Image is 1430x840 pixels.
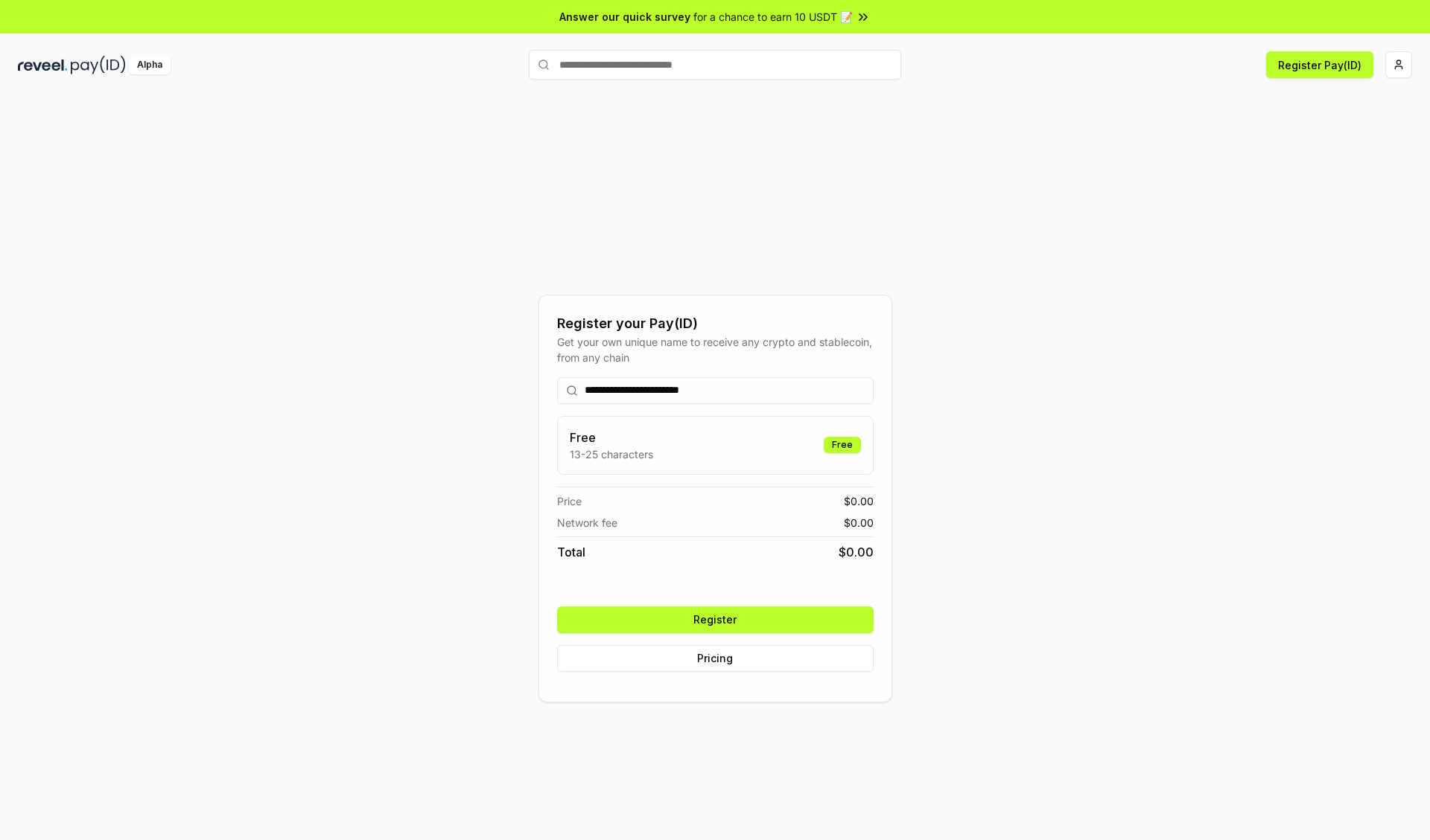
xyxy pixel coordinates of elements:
[557,313,874,334] div: Register your Pay(ID)
[557,334,874,365] div: Get your own unique name to receive any crypto and stablecoin, from any chain
[557,543,585,561] span: Total
[557,515,617,530] span: Network fee
[570,429,653,446] h3: Free
[18,56,68,74] img: reveel_dark
[693,9,853,25] span: for a chance to earn 10 USDT 📝
[844,493,874,509] span: $ 0.00
[844,515,874,530] span: $ 0.00
[559,9,690,25] span: Answer our quick survey
[129,56,171,74] div: Alpha
[71,56,126,74] img: pay_id
[839,543,874,561] span: $ 0.00
[824,437,861,453] div: Free
[557,493,582,509] span: Price
[1266,51,1373,78] button: Register Pay(ID)
[570,446,653,462] p: 13-25 characters
[557,645,874,672] button: Pricing
[557,606,874,633] button: Register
